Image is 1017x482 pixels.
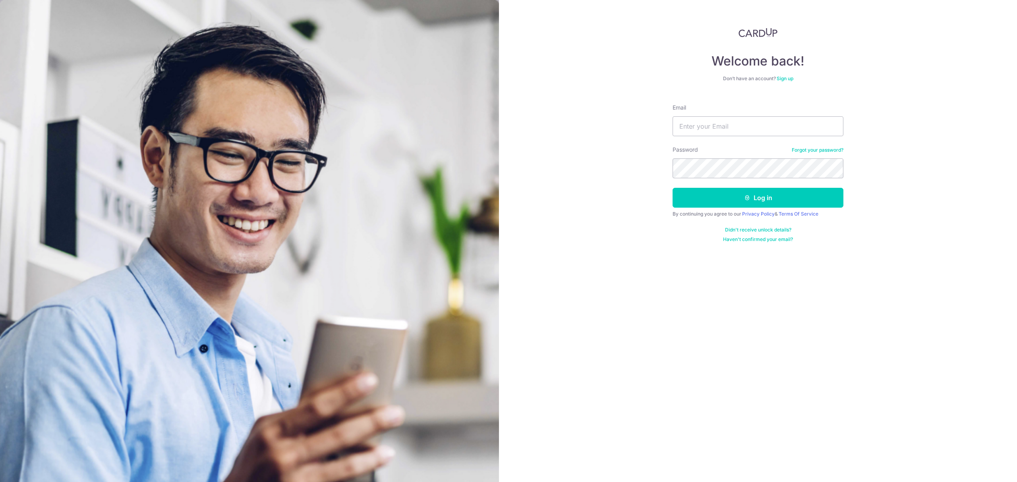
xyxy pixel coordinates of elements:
a: Forgot your password? [792,147,843,153]
input: Enter your Email [673,116,843,136]
a: Sign up [777,75,793,81]
img: CardUp Logo [739,28,777,37]
a: Terms Of Service [779,211,818,217]
button: Log in [673,188,843,208]
div: Don’t have an account? [673,75,843,82]
a: Didn't receive unlock details? [725,227,791,233]
a: Haven't confirmed your email? [723,236,793,243]
label: Email [673,104,686,112]
div: By continuing you agree to our & [673,211,843,217]
a: Privacy Policy [742,211,775,217]
h4: Welcome back! [673,53,843,69]
label: Password [673,146,698,154]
